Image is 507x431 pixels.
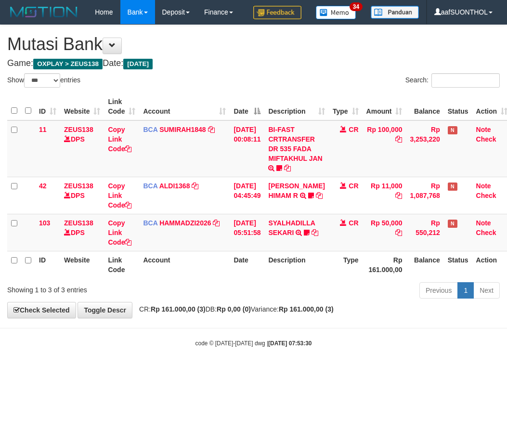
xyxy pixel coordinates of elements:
[35,251,60,278] th: ID
[134,305,334,313] span: CR: DB: Variance:
[268,340,312,347] strong: [DATE] 07:53:30
[279,305,334,313] strong: Rp 161.000,00 (3)
[448,183,457,191] span: Has Note
[406,120,443,177] td: Rp 3,253,220
[268,219,315,236] a: SYALHADILLA SEKARI
[363,177,406,214] td: Rp 11,000
[33,59,103,69] span: OXPLAY > ZEUS138
[208,126,215,133] a: Copy SUMIRAH1848 to clipboard
[448,126,457,134] span: Has Note
[419,282,458,299] a: Previous
[108,126,131,153] a: Copy Link Code
[395,229,402,236] a: Copy Rp 50,000 to clipboard
[316,192,323,199] a: Copy ALVA HIMAM R to clipboard
[406,214,443,251] td: Rp 550,212
[230,93,264,120] th: Date: activate to sort column descending
[268,182,325,199] a: [PERSON_NAME] HIMAM R
[448,220,457,228] span: Has Note
[192,182,198,190] a: Copy ALDI1368 to clipboard
[217,305,251,313] strong: Rp 0,00 (0)
[329,251,363,278] th: Type
[64,219,93,227] a: ZEUS138
[7,302,76,318] a: Check Selected
[60,214,104,251] td: DPS
[230,120,264,177] td: [DATE] 00:08:11
[104,251,139,278] th: Link Code
[473,282,500,299] a: Next
[24,73,60,88] select: Showentries
[316,6,356,19] img: Button%20Memo.svg
[230,214,264,251] td: [DATE] 05:51:58
[329,93,363,120] th: Type: activate to sort column ascending
[264,120,328,177] td: BI-FAST CRTRANSFER DR 535 FADA MIFTAKHUL JAN
[151,305,206,313] strong: Rp 161.000,00 (3)
[39,219,50,227] span: 103
[371,6,419,19] img: panduan.png
[213,219,220,227] a: Copy HAMMADZI2026 to clipboard
[312,229,318,236] a: Copy SYALHADILLA SEKARI to clipboard
[349,126,358,133] span: CR
[143,126,157,133] span: BCA
[395,192,402,199] a: Copy Rp 11,000 to clipboard
[476,182,491,190] a: Note
[264,93,328,120] th: Description: activate to sort column ascending
[230,177,264,214] td: [DATE] 04:45:49
[476,219,491,227] a: Note
[395,135,402,143] a: Copy Rp 100,000 to clipboard
[159,219,211,227] a: HAMMADZI2026
[349,219,358,227] span: CR
[349,182,358,190] span: CR
[476,126,491,133] a: Note
[60,120,104,177] td: DPS
[350,2,363,11] span: 34
[7,73,80,88] label: Show entries
[457,282,474,299] a: 1
[35,93,60,120] th: ID: activate to sort column ascending
[406,93,443,120] th: Balance
[476,192,496,199] a: Check
[64,126,93,133] a: ZEUS138
[60,93,104,120] th: Website: activate to sort column ascending
[363,93,406,120] th: Amount: activate to sort column ascending
[7,281,204,295] div: Showing 1 to 3 of 3 entries
[230,251,264,278] th: Date
[104,93,139,120] th: Link Code: activate to sort column ascending
[143,182,157,190] span: BCA
[143,219,157,227] span: BCA
[123,59,153,69] span: [DATE]
[363,120,406,177] td: Rp 100,000
[78,302,132,318] a: Toggle Descr
[363,251,406,278] th: Rp 161.000,00
[7,59,500,68] h4: Game: Date:
[444,93,472,120] th: Status
[108,219,131,246] a: Copy Link Code
[476,135,496,143] a: Check
[431,73,500,88] input: Search:
[159,126,206,133] a: SUMIRAH1848
[108,182,131,209] a: Copy Link Code
[195,340,312,347] small: code © [DATE]-[DATE] dwg |
[39,182,47,190] span: 42
[253,6,301,19] img: Feedback.jpg
[363,214,406,251] td: Rp 50,000
[406,177,443,214] td: Rp 1,087,768
[39,126,47,133] span: 11
[476,229,496,236] a: Check
[60,251,104,278] th: Website
[64,182,93,190] a: ZEUS138
[139,93,230,120] th: Account: activate to sort column ascending
[60,177,104,214] td: DPS
[284,164,291,172] a: Copy BI-FAST CRTRANSFER DR 535 FADA MIFTAKHUL JAN to clipboard
[7,5,80,19] img: MOTION_logo.png
[264,251,328,278] th: Description
[444,251,472,278] th: Status
[159,182,190,190] a: ALDI1368
[405,73,500,88] label: Search:
[139,251,230,278] th: Account
[406,251,443,278] th: Balance
[7,35,500,54] h1: Mutasi Bank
